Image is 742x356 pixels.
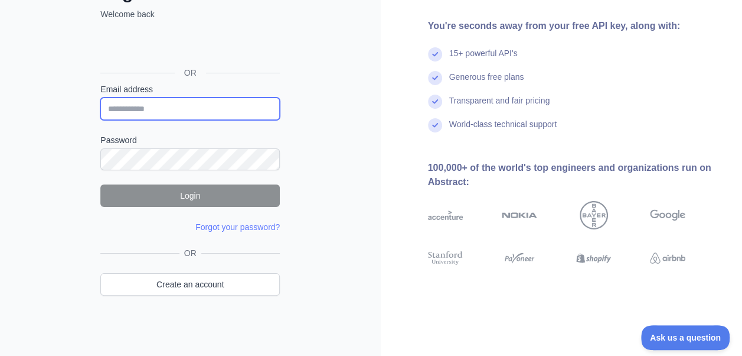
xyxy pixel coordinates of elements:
img: nokia [502,201,537,229]
img: bayer [580,201,608,229]
label: Password [100,134,280,146]
a: Forgot your password? [195,222,280,232]
img: check mark [428,71,442,85]
p: Welcome back [100,8,280,20]
img: shopify [576,250,612,267]
img: airbnb [650,250,685,267]
img: stanford university [428,250,463,267]
div: World-class technical support [449,118,557,142]
img: accenture [428,201,463,229]
iframe: Sign in with Google Button [94,33,283,59]
div: 100,000+ of the world's top engineers and organizations run on Abstract: [428,161,724,189]
img: check mark [428,95,442,109]
div: You're seconds away from your free API key, along with: [428,19,724,33]
div: Transparent and fair pricing [449,95,550,118]
span: OR [175,67,206,79]
iframe: Toggle Customer Support [641,325,730,350]
a: Create an account [100,273,280,296]
img: google [650,201,685,229]
img: check mark [428,47,442,62]
div: 15+ powerful API's [449,47,518,71]
div: Generous free plans [449,71,524,95]
img: payoneer [502,250,537,267]
label: Email address [100,83,280,95]
span: OR [179,247,201,259]
button: Login [100,185,280,207]
img: check mark [428,118,442,132]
